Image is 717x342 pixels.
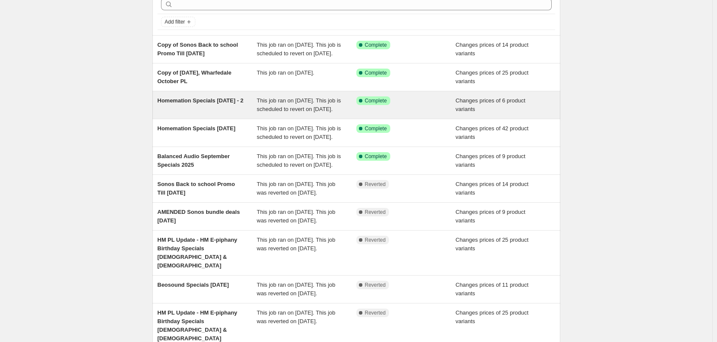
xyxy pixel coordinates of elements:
[158,97,244,104] span: Homemation Specials [DATE] - 2
[456,42,529,57] span: Changes prices of 14 product variants
[161,17,195,27] button: Add filter
[456,282,529,297] span: Changes prices of 11 product variants
[456,125,529,140] span: Changes prices of 42 product variants
[365,153,387,160] span: Complete
[456,237,529,252] span: Changes prices of 25 product variants
[365,125,387,132] span: Complete
[456,153,526,168] span: Changes prices of 9 product variants
[365,282,386,288] span: Reverted
[257,237,335,252] span: This job ran on [DATE]. This job was reverted on [DATE].
[456,97,526,112] span: Changes prices of 6 product variants
[158,125,236,132] span: Homemation Specials [DATE]
[257,209,335,224] span: This job ran on [DATE]. This job was reverted on [DATE].
[158,153,230,168] span: Balanced Audio September Specials 2025
[365,42,387,48] span: Complete
[365,69,387,76] span: Complete
[158,309,237,342] span: HM PL Update - HM E-piphany Birthday Specials [DEMOGRAPHIC_DATA] & [DEMOGRAPHIC_DATA]
[257,69,314,76] span: This job ran on [DATE].
[257,42,341,57] span: This job ran on [DATE]. This job is scheduled to revert on [DATE].
[257,125,341,140] span: This job ran on [DATE]. This job is scheduled to revert on [DATE].
[456,181,529,196] span: Changes prices of 14 product variants
[365,97,387,104] span: Complete
[257,181,335,196] span: This job ran on [DATE]. This job was reverted on [DATE].
[365,309,386,316] span: Reverted
[365,209,386,216] span: Reverted
[158,181,235,196] span: Sonos Back to school Promo Till [DATE]
[158,237,237,269] span: HM PL Update - HM E-piphany Birthday Specials [DEMOGRAPHIC_DATA] & [DEMOGRAPHIC_DATA]
[165,18,185,25] span: Add filter
[158,282,229,288] span: Beosound Specials [DATE]
[257,153,341,168] span: This job ran on [DATE]. This job is scheduled to revert on [DATE].
[158,42,238,57] span: Copy of Sonos Back to school Promo Till [DATE]
[158,69,231,84] span: Copy of [DATE], Wharfedale October PL
[456,309,529,324] span: Changes prices of 25 product variants
[257,282,335,297] span: This job ran on [DATE]. This job was reverted on [DATE].
[456,69,529,84] span: Changes prices of 25 product variants
[257,97,341,112] span: This job ran on [DATE]. This job is scheduled to revert on [DATE].
[365,237,386,243] span: Reverted
[365,181,386,188] span: Reverted
[257,309,335,324] span: This job ran on [DATE]. This job was reverted on [DATE].
[158,209,240,224] span: AMENDED Sonos bundle deals [DATE]
[456,209,526,224] span: Changes prices of 9 product variants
